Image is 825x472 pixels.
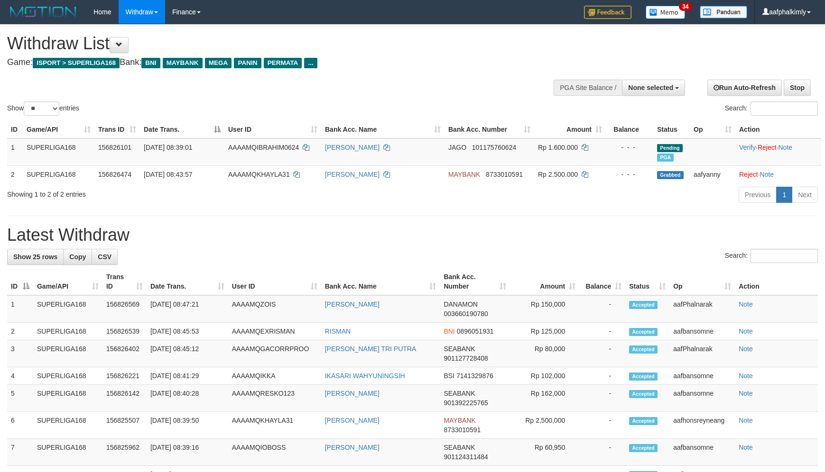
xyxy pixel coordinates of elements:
span: Copy 101175760624 to clipboard [472,144,516,151]
th: Trans ID: activate to sort column ascending [102,268,147,295]
td: [DATE] 08:47:21 [147,295,228,323]
td: [DATE] 08:39:16 [147,439,228,466]
span: Marked by aafchoeunmanni [657,154,674,162]
span: AAAAMQIBRAHIM0624 [228,144,299,151]
td: Rp 102,000 [510,367,579,385]
a: [PERSON_NAME] TRI PUTRA [325,345,417,353]
span: 34 [679,2,692,11]
span: Show 25 rows [13,253,57,261]
a: IKASARI WAHYUNINGSIH [325,372,405,380]
div: - - - [610,143,649,152]
span: BNI [141,58,160,68]
td: AAAAMQRESKO123 [228,385,321,412]
span: BNI [444,327,454,335]
span: Accepted [629,372,658,381]
a: [PERSON_NAME] [325,300,380,308]
span: Copy 7141329876 to clipboard [456,372,493,380]
td: [DATE] 08:45:53 [147,323,228,340]
th: Trans ID: activate to sort column ascending [94,121,140,138]
a: CSV [92,249,118,265]
img: Button%20Memo.svg [646,6,686,19]
th: Balance [606,121,653,138]
td: 5 [7,385,33,412]
a: [PERSON_NAME] [325,444,380,451]
td: AAAAMQIKKA [228,367,321,385]
td: aafhonsreyneang [669,412,735,439]
span: JAGO [448,144,466,151]
td: 156826402 [102,340,147,367]
a: Note [739,417,753,424]
th: User ID: activate to sort column ascending [224,121,321,138]
td: 156825507 [102,412,147,439]
th: Date Trans.: activate to sort column descending [140,121,224,138]
td: [DATE] 08:40:28 [147,385,228,412]
span: SEABANK [444,345,475,353]
td: SUPERLIGA168 [23,165,94,183]
td: 4 [7,367,33,385]
span: Copy [69,253,86,261]
span: Pending [657,144,683,152]
td: - [579,295,625,323]
a: 1 [776,187,792,203]
td: 156826539 [102,323,147,340]
td: - [579,340,625,367]
th: Game/API: activate to sort column ascending [33,268,102,295]
a: Note [739,390,753,397]
td: 156826569 [102,295,147,323]
a: Run Auto-Refresh [707,80,782,96]
td: Rp 162,000 [510,385,579,412]
td: - [579,323,625,340]
span: PANIN [234,58,261,68]
span: Accepted [629,345,658,354]
td: AAAAMQIOBOSS [228,439,321,466]
th: Action [735,121,821,138]
a: Reject [758,144,777,151]
td: Rp 60,950 [510,439,579,466]
span: Copy 8733010591 to clipboard [444,426,481,434]
a: RISMAN [325,327,351,335]
td: - [579,385,625,412]
td: AAAAMQGACORRPROO [228,340,321,367]
td: [DATE] 08:41:29 [147,367,228,385]
th: Bank Acc. Number: activate to sort column ascending [440,268,510,295]
span: AAAAMQKHAYLA31 [228,171,290,178]
span: Accepted [629,417,658,425]
a: Note [739,372,753,380]
span: Accepted [629,328,658,336]
td: Rp 125,000 [510,323,579,340]
td: 7 [7,439,33,466]
th: Amount: activate to sort column ascending [510,268,579,295]
th: Status [653,121,690,138]
td: 1 [7,295,33,323]
td: 1 [7,138,23,166]
span: Accepted [629,301,658,309]
a: Reject [739,171,758,178]
div: PGA Site Balance / [554,80,622,96]
span: SEABANK [444,444,475,451]
button: None selected [622,80,685,96]
th: ID: activate to sort column descending [7,268,33,295]
input: Search: [751,101,818,116]
a: Next [792,187,818,203]
th: Bank Acc. Number: activate to sort column ascending [445,121,534,138]
td: - [579,367,625,385]
label: Search: [725,101,818,116]
a: Copy [63,249,92,265]
td: aafPhalnarak [669,340,735,367]
span: DANAMON [444,300,478,308]
td: · · [735,138,821,166]
td: SUPERLIGA168 [33,439,102,466]
td: 6 [7,412,33,439]
span: Copy 003660190780 to clipboard [444,310,488,318]
select: Showentries [24,101,59,116]
a: Note [739,327,753,335]
div: Showing 1 to 2 of 2 entries [7,186,337,199]
a: Note [760,171,774,178]
span: MEGA [205,58,232,68]
img: MOTION_logo.png [7,5,79,19]
th: Bank Acc. Name: activate to sort column ascending [321,268,440,295]
span: [DATE] 08:39:01 [144,144,192,151]
span: ISPORT > SUPERLIGA168 [33,58,120,68]
td: SUPERLIGA168 [33,367,102,385]
a: Note [739,444,753,451]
